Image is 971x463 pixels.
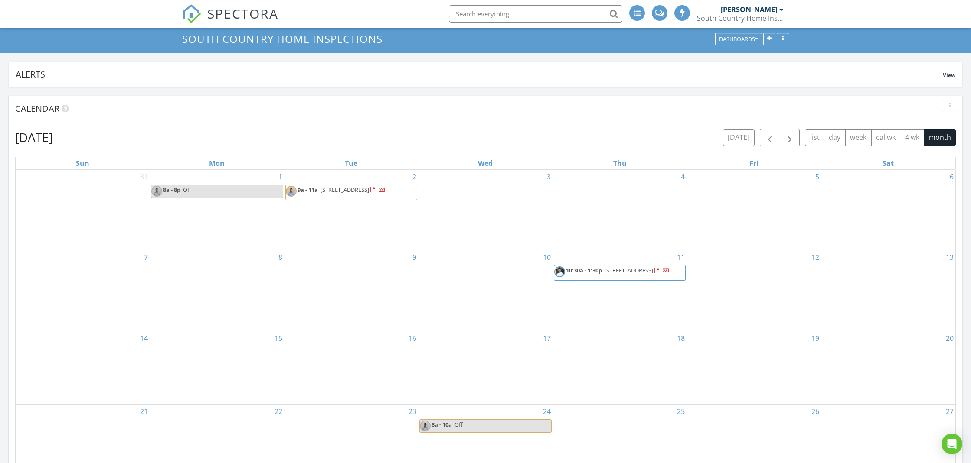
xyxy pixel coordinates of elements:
[675,250,687,264] a: Go to September 11, 2025
[284,250,418,331] td: Go to September 9, 2025
[943,71,955,79] span: View
[183,186,191,194] span: Off
[138,170,150,184] a: Go to August 31, 2025
[150,170,284,250] td: Go to September 1, 2025
[553,250,687,331] td: Go to September 11, 2025
[207,157,226,169] a: Monday
[821,331,955,405] td: Go to September 20, 2025
[721,5,777,14] div: [PERSON_NAME]
[454,421,463,428] span: Off
[449,5,622,23] input: Search everything...
[810,405,821,418] a: Go to September 26, 2025
[16,68,943,80] div: Alerts
[541,250,553,264] a: Go to September 10, 2025
[871,129,901,146] button: cal wk
[554,266,565,277] img: spectora.jpg
[566,266,670,274] a: 10:30a - 1:30p [STREET_ADDRESS]
[343,157,359,169] a: Tuesday
[142,250,150,264] a: Go to September 7, 2025
[16,250,150,331] td: Go to September 7, 2025
[15,103,59,114] span: Calendar
[15,129,53,146] h2: [DATE]
[476,157,494,169] a: Wednesday
[150,331,284,405] td: Go to September 15, 2025
[942,434,962,454] div: Open Intercom Messenger
[748,157,760,169] a: Friday
[418,170,553,250] td: Go to September 3, 2025
[566,266,602,274] span: 10:30a - 1:30p
[948,170,955,184] a: Go to September 6, 2025
[163,186,180,194] span: 8a - 8p
[285,185,418,200] a: 9a - 11a [STREET_ADDRESS]
[286,186,297,197] img: img_9665.jpeg
[810,250,821,264] a: Go to September 12, 2025
[554,265,686,281] a: 10:30a - 1:30p [STREET_ADDRESS]
[138,331,150,345] a: Go to September 14, 2025
[924,129,956,146] button: month
[298,186,386,194] a: 9a - 11a [STREET_ADDRESS]
[675,331,687,345] a: Go to September 18, 2025
[407,331,418,345] a: Go to September 16, 2025
[420,421,431,431] img: img_9665.jpeg
[277,250,284,264] a: Go to September 8, 2025
[810,331,821,345] a: Go to September 19, 2025
[605,266,653,274] span: [STREET_ADDRESS]
[687,170,821,250] td: Go to September 5, 2025
[697,14,784,23] div: South Country Home Inspections, Inc.
[418,250,553,331] td: Go to September 10, 2025
[824,129,846,146] button: day
[553,331,687,405] td: Go to September 18, 2025
[320,186,369,194] span: [STREET_ADDRESS]
[821,250,955,331] td: Go to September 13, 2025
[553,170,687,250] td: Go to September 4, 2025
[432,421,452,428] span: 8a - 10a
[687,331,821,405] td: Go to September 19, 2025
[675,405,687,418] a: Go to September 25, 2025
[821,170,955,250] td: Go to September 6, 2025
[411,250,418,264] a: Go to September 9, 2025
[407,405,418,418] a: Go to September 23, 2025
[541,405,553,418] a: Go to September 24, 2025
[679,170,687,184] a: Go to September 4, 2025
[723,129,755,146] button: [DATE]
[719,36,758,42] div: Dashboards
[207,4,278,23] span: SPECTORA
[411,170,418,184] a: Go to September 2, 2025
[298,186,318,194] span: 9a - 11a
[284,331,418,405] td: Go to September 16, 2025
[138,405,150,418] a: Go to September 21, 2025
[715,33,762,45] button: Dashboards
[760,129,780,146] button: Previous month
[273,331,284,345] a: Go to September 15, 2025
[273,405,284,418] a: Go to September 22, 2025
[16,170,150,250] td: Go to August 31, 2025
[611,157,628,169] a: Thursday
[541,331,553,345] a: Go to September 17, 2025
[687,250,821,331] td: Go to September 12, 2025
[74,157,91,169] a: Sunday
[805,129,824,146] button: list
[150,250,284,331] td: Go to September 8, 2025
[944,250,955,264] a: Go to September 13, 2025
[780,129,800,146] button: Next month
[845,129,872,146] button: week
[545,170,553,184] a: Go to September 3, 2025
[16,331,150,405] td: Go to September 14, 2025
[814,170,821,184] a: Go to September 5, 2025
[900,129,924,146] button: 4 wk
[182,4,201,23] img: The Best Home Inspection Software - Spectora
[944,405,955,418] a: Go to September 27, 2025
[151,186,162,197] img: img_9665.jpeg
[418,331,553,405] td: Go to September 17, 2025
[284,170,418,250] td: Go to September 2, 2025
[182,32,390,46] a: South Country Home Inspections
[277,170,284,184] a: Go to September 1, 2025
[881,157,896,169] a: Saturday
[944,331,955,345] a: Go to September 20, 2025
[182,12,278,30] a: SPECTORA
